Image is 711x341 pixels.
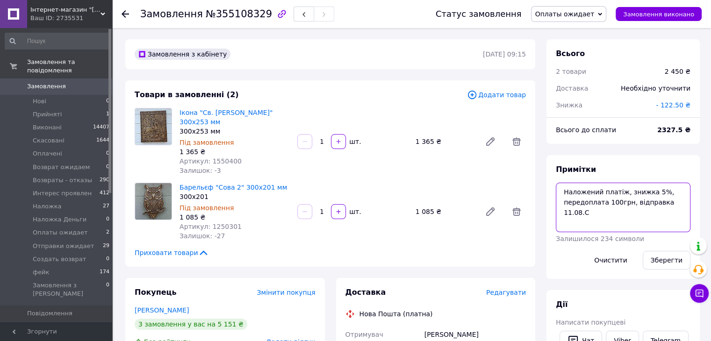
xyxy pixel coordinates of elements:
span: №355108329 [206,8,272,20]
span: Приховати товари [135,248,209,257]
span: 14407 [93,123,109,132]
span: Всього [556,49,585,58]
div: шт. [347,207,362,216]
span: Скасовані [33,136,65,145]
span: Всього до сплати [556,126,616,134]
a: [PERSON_NAME] [135,306,189,314]
span: Товари в замовленні (2) [135,90,239,99]
span: Виконані [33,123,62,132]
span: Нові [33,97,46,106]
span: Покупець [135,288,177,297]
span: Змінити покупця [257,289,316,296]
span: Доставка [345,288,386,297]
span: Додати товар [467,90,526,100]
span: Залишок: -3 [180,167,221,174]
span: Артикул: 1550400 [180,157,242,165]
div: Ваш ID: 2735531 [30,14,112,22]
span: Артикул: 1250301 [180,223,242,230]
span: 290 [100,176,109,185]
span: Під замовлення [180,139,234,146]
span: Оплаты ожидает [33,228,88,237]
span: Замовлення [27,82,66,91]
span: 0 [106,97,109,106]
time: [DATE] 09:15 [483,50,526,58]
span: Возвраты - отказы [33,176,92,185]
span: 412 [100,189,109,198]
span: 0 [106,149,109,158]
span: Оплачені [33,149,62,158]
span: Повідомлення [27,309,72,318]
span: 1 [106,110,109,119]
span: 2 товари [556,68,586,75]
div: Статус замовлення [436,9,522,19]
span: Видалити [507,132,526,151]
span: Отримувач [345,331,383,338]
span: Доставка [556,85,588,92]
div: Нова Пошта (платна) [357,309,435,319]
span: Оплаты ожидает [535,10,595,18]
span: Залишилося 234 символи [556,235,644,242]
span: 29 [103,242,109,250]
span: Прийняті [33,110,62,119]
button: Зберегти [643,251,690,270]
div: 3 замовлення у вас на 5 151 ₴ [135,319,247,330]
span: 174 [100,268,109,277]
div: Замовлення з кабінету [135,49,230,60]
input: Пошук [5,33,110,50]
span: 27 [103,202,109,211]
span: 1644 [96,136,109,145]
span: - 122.50 ₴ [656,101,690,109]
div: шт. [347,137,362,146]
span: Написати покупцеві [556,319,625,326]
span: Інтернет-магазин "Atributlux.com.ua" [30,6,101,14]
button: Очистити [586,251,635,270]
div: 1 365 ₴ [180,147,290,156]
span: 2 [106,228,109,237]
div: 300х253 мм [180,127,290,136]
button: Замовлення виконано [616,7,702,21]
div: Повернутися назад [122,9,129,19]
b: 2327.5 ₴ [657,126,690,134]
span: Наложка [33,202,62,211]
span: 0 [106,255,109,263]
button: Чат з покупцем [690,284,709,303]
textarea: Наложений платіж, знижка 5%, передоплата 100грн, відправка 11.08.С [556,183,690,232]
div: 2 450 ₴ [665,67,690,76]
span: Возврат ожидаем [33,163,90,171]
a: Барельєф "Сова 2" 300х201 мм [180,184,287,191]
span: Знижка [556,101,582,109]
div: 300х201 [180,192,290,201]
span: Під замовлення [180,204,234,212]
span: Залишок: -27 [180,232,225,240]
a: Редагувати [481,202,500,221]
span: фейк [33,268,49,277]
a: Ікона "Св. [PERSON_NAME]" 300х253 мм [180,109,273,126]
span: Наложка Деньги [33,215,86,224]
span: Отправки ожидает [33,242,94,250]
span: Редагувати [486,289,526,296]
span: 0 [106,281,109,298]
div: 1 365 ₴ [412,135,477,148]
a: Редагувати [481,132,500,151]
span: Замовлення [140,8,203,20]
div: 1 085 ₴ [180,213,290,222]
span: Интерес проявлен [33,189,92,198]
span: Видалити [507,202,526,221]
span: Дії [556,300,567,309]
span: Замовлення виконано [623,11,694,18]
span: 0 [106,163,109,171]
span: Замовлення з [PERSON_NAME] [33,281,106,298]
span: Создать возврат [33,255,86,263]
span: 0 [106,215,109,224]
div: 1 085 ₴ [412,205,477,218]
div: Необхідно уточнити [615,78,696,99]
img: Барельєф "Сова 2" 300х201 мм [135,183,172,220]
span: Замовлення та повідомлення [27,58,112,75]
img: Ікона "Св. Георгій Побідоносець" 300х253 мм [135,108,172,145]
span: Примітки [556,165,596,174]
